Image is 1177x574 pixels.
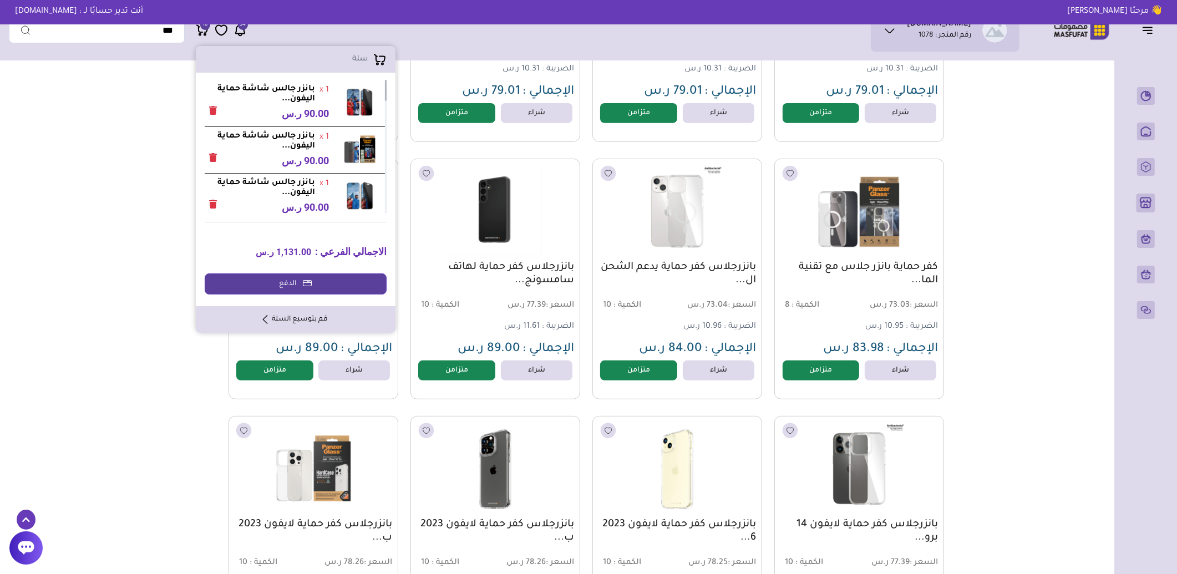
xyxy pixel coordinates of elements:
[724,65,756,74] span: الضريبة :
[432,301,459,310] span: الكمية :
[203,20,208,30] span: 18
[205,131,315,151] a: بانزر جالس شاشة حماية اليفون...
[600,360,677,380] a: متزامن
[865,322,904,331] span: 10.95 ر.س
[603,558,611,567] span: 10
[886,85,938,99] span: الإجمالي :
[795,558,823,567] span: الكمية :
[704,343,756,356] span: الإجمالي :
[860,558,938,568] span: 77.39 ر.س
[906,65,938,74] span: الضريبة :
[205,104,221,120] button: Remove
[319,178,329,200] span: x 1
[781,165,937,258] img: 241.625-241.6252024-04-02-660be1dc0f45f.png
[432,558,459,567] span: الكمية :
[314,558,392,568] span: 78.26 ر.س
[7,6,151,18] p: أنت تدير حسابًا لـ : [DOMAIN_NAME]
[418,360,495,380] a: متزامن
[352,53,368,65] p: سلة
[865,360,936,380] a: شراء
[783,360,860,380] a: متزامن
[1059,6,1170,18] p: 👋 مرحبًا [PERSON_NAME]
[683,103,754,123] a: شراء
[504,322,540,331] span: 11.61 ر.س
[546,558,574,567] span: السعر :
[276,343,338,356] span: 89.00 ر.س
[780,518,938,545] a: بانزرجلاس كفر حماية لايفون 14 برو...
[783,103,860,123] a: متزامن
[780,261,938,287] a: كفر حماية بانزر جلاس مع تقنية الما...
[421,301,429,310] span: 10
[639,343,702,356] span: 84.00 ر.س
[785,558,793,567] span: 10
[341,343,392,356] span: الإجمالي :
[886,343,938,356] span: الإجمالي :
[319,131,329,154] span: x 1
[250,558,277,567] span: الكمية :
[598,261,756,287] a: بانزرجلاس كفر حماية يدعم الشحن ال...
[599,422,755,515] img: 241.625-241.6252024-05-21-664bc0263e570.png
[462,85,520,99] span: 79.01 ر.س
[496,301,574,311] span: 77.39 ر.س
[205,273,387,294] a: الدفع
[860,301,938,311] span: 73.03 ر.س
[542,322,574,331] span: الضريبة :
[256,247,311,257] span: 1,131.00 ر.س
[678,301,756,311] span: 73.04 ر.س
[282,155,329,166] span: 90.00 ر.س
[1046,19,1117,41] img: Logo
[263,314,328,324] a: قم بتوسيع السلة
[205,151,221,167] button: Remove
[866,65,904,74] span: 10.31 ر.س
[724,322,756,331] span: الضريبة :
[613,558,641,567] span: الكمية :
[704,85,756,99] span: الإجمالي :
[496,558,574,568] span: 78.26 ر.س
[522,85,574,99] span: الإجمالي :
[542,65,574,74] span: الضريبة :
[235,518,392,545] a: بانزرجلاس كفر حماية لايفون 2023 ب...
[865,103,936,123] a: شراء
[501,360,572,380] a: شراء
[982,18,1007,43] img: eShop.sa
[781,422,937,515] img: 241.625-241.6252024-05-16-66463832831e6.png
[458,343,520,356] span: 89.00 ر.س
[342,178,378,214] img: Product
[282,108,329,119] span: 90.00 ر.س
[683,360,754,380] a: شراء
[501,103,572,123] a: شراء
[823,343,884,356] span: 83.98 ر.س
[418,103,495,123] a: متزامن
[910,301,938,310] span: السعر :
[546,301,574,310] span: السعر :
[826,85,884,99] span: 79.01 ر.س
[417,422,574,515] img: 241.625-241.6252024-05-21-664bc0b91be7c.png
[728,301,756,310] span: السعر :
[600,103,677,123] a: متزامن
[907,19,972,31] h1: [DOMAIN_NAME]
[644,85,702,99] span: 79.01 ر.س
[683,322,722,331] span: 10.96 ر.س
[678,558,756,568] span: 78.25 ر.س
[421,558,429,567] span: 10
[598,518,756,545] a: بانزرجلاس كفر حماية لايفون 2023 6...
[342,84,378,120] img: Product
[792,301,819,310] span: الكمية :
[613,301,641,310] span: الكمية :
[599,165,755,258] img: 241.625-241.6252024-05-20-664bb1401727a.png
[364,558,392,567] span: السعر :
[417,518,574,545] a: بانزرجلاس كفر حماية لايفون 2023 ب...
[236,360,313,380] a: متزامن
[205,197,221,214] button: Remove
[522,343,574,356] span: الإجمالي :
[910,558,938,567] span: السعر :
[906,322,938,331] span: الضريبة :
[315,246,387,257] span: الاجمالي الفرعي :
[282,201,329,213] span: 90.00 ر.س
[205,178,315,198] a: بانزر جالس شاشة حماية اليفون...
[919,31,972,42] p: رقم المتجر : 1078
[603,301,611,310] span: 10
[728,558,756,567] span: السعر :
